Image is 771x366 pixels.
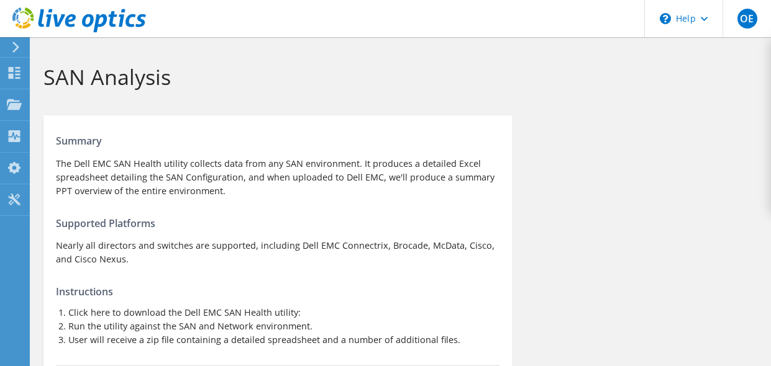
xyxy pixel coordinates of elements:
li: User will receive a zip file containing a detailed spreadsheet and a number of additional files. [68,333,500,347]
span: OE [737,9,757,29]
li: Click here to download the Dell EMC SAN Health utility: [68,306,500,319]
h1: SAN Analysis [43,64,752,90]
h4: Instructions [56,285,500,298]
h4: Supported Platforms [56,216,500,230]
h4: Summary [56,134,500,148]
li: Run the utility against the SAN and Network environment. [68,319,500,333]
p: The Dell EMC SAN Health utility collects data from any SAN environment. It produces a detailed Ex... [56,157,500,198]
svg: \n [660,13,671,24]
p: Nearly all directors and switches are supported, including Dell EMC Connectrix, Brocade, McData, ... [56,239,500,266]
